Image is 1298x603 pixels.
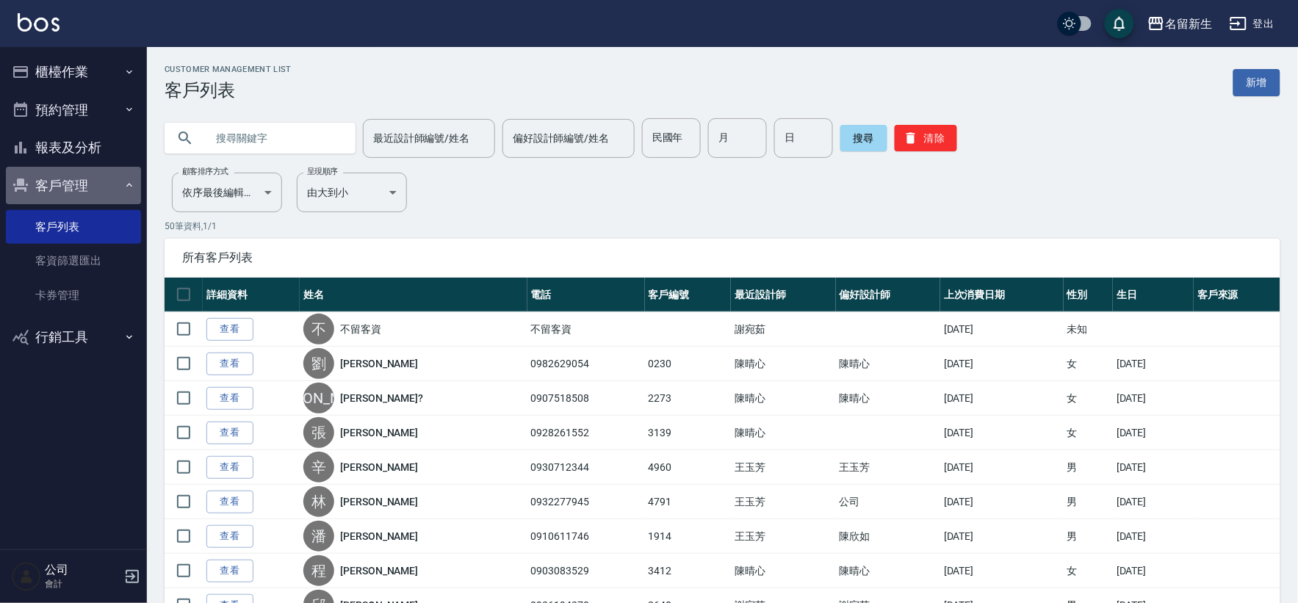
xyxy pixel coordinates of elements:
[645,416,732,450] td: 3139
[731,312,835,347] td: 謝宛茹
[165,220,1280,233] p: 50 筆資料, 1 / 1
[1113,347,1194,381] td: [DATE]
[6,278,141,312] a: 卡券管理
[206,353,253,375] a: 查看
[836,381,940,416] td: 陳晴心
[836,278,940,312] th: 偏好設計師
[18,13,60,32] img: Logo
[1064,450,1114,485] td: 男
[836,347,940,381] td: 陳晴心
[1142,9,1218,39] button: 名留新生
[731,450,835,485] td: 王玉芳
[527,347,645,381] td: 0982629054
[1113,278,1194,312] th: 生日
[340,529,418,544] a: [PERSON_NAME]
[940,554,1063,588] td: [DATE]
[645,485,732,519] td: 4791
[731,347,835,381] td: 陳晴心
[1113,450,1194,485] td: [DATE]
[731,554,835,588] td: 陳晴心
[1064,554,1114,588] td: 女
[527,485,645,519] td: 0932277945
[206,525,253,548] a: 查看
[303,314,334,344] div: 不
[940,485,1063,519] td: [DATE]
[303,383,334,414] div: [PERSON_NAME]
[206,387,253,410] a: 查看
[940,450,1063,485] td: [DATE]
[6,210,141,244] a: 客戶列表
[836,519,940,554] td: 陳欣如
[340,563,418,578] a: [PERSON_NAME]
[203,278,300,312] th: 詳細資料
[527,450,645,485] td: 0930712344
[731,485,835,519] td: 王玉芳
[895,125,957,151] button: 清除
[836,554,940,588] td: 陳晴心
[206,560,253,582] a: 查看
[731,519,835,554] td: 王玉芳
[645,347,732,381] td: 0230
[303,486,334,517] div: 林
[340,322,381,336] a: 不留客資
[645,519,732,554] td: 1914
[527,381,645,416] td: 0907518508
[303,452,334,483] div: 辛
[527,312,645,347] td: 不留客資
[527,278,645,312] th: 電話
[1113,519,1194,554] td: [DATE]
[340,460,418,474] a: [PERSON_NAME]
[12,562,41,591] img: Person
[303,348,334,379] div: 劉
[6,129,141,167] button: 報表及分析
[45,563,120,577] h5: 公司
[1105,9,1134,38] button: save
[645,554,732,588] td: 3412
[206,491,253,513] a: 查看
[340,425,418,440] a: [PERSON_NAME]
[1224,10,1280,37] button: 登出
[340,391,423,405] a: [PERSON_NAME]?
[940,278,1063,312] th: 上次消費日期
[303,555,334,586] div: 程
[303,417,334,448] div: 張
[340,494,418,509] a: [PERSON_NAME]
[527,519,645,554] td: 0910611746
[165,65,292,74] h2: Customer Management List
[206,422,253,444] a: 查看
[1113,554,1194,588] td: [DATE]
[1064,312,1114,347] td: 未知
[172,173,282,212] div: 依序最後編輯時間
[836,450,940,485] td: 王玉芳
[1064,347,1114,381] td: 女
[6,244,141,278] a: 客資篩選匯出
[940,416,1063,450] td: [DATE]
[206,318,253,341] a: 查看
[645,278,732,312] th: 客戶編號
[165,80,292,101] h3: 客戶列表
[645,381,732,416] td: 2273
[731,381,835,416] td: 陳晴心
[1064,416,1114,450] td: 女
[303,521,334,552] div: 潘
[1064,519,1114,554] td: 男
[1113,416,1194,450] td: [DATE]
[1064,278,1114,312] th: 性別
[1113,485,1194,519] td: [DATE]
[940,312,1063,347] td: [DATE]
[1233,69,1280,96] a: 新增
[1113,381,1194,416] td: [DATE]
[182,166,228,177] label: 顧客排序方式
[206,118,344,158] input: 搜尋關鍵字
[45,577,120,591] p: 會計
[1165,15,1212,33] div: 名留新生
[1064,381,1114,416] td: 女
[206,456,253,479] a: 查看
[527,416,645,450] td: 0928261552
[1194,278,1280,312] th: 客戶來源
[1064,485,1114,519] td: 男
[6,53,141,91] button: 櫃檯作業
[6,167,141,205] button: 客戶管理
[527,554,645,588] td: 0903083529
[182,250,1263,265] span: 所有客戶列表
